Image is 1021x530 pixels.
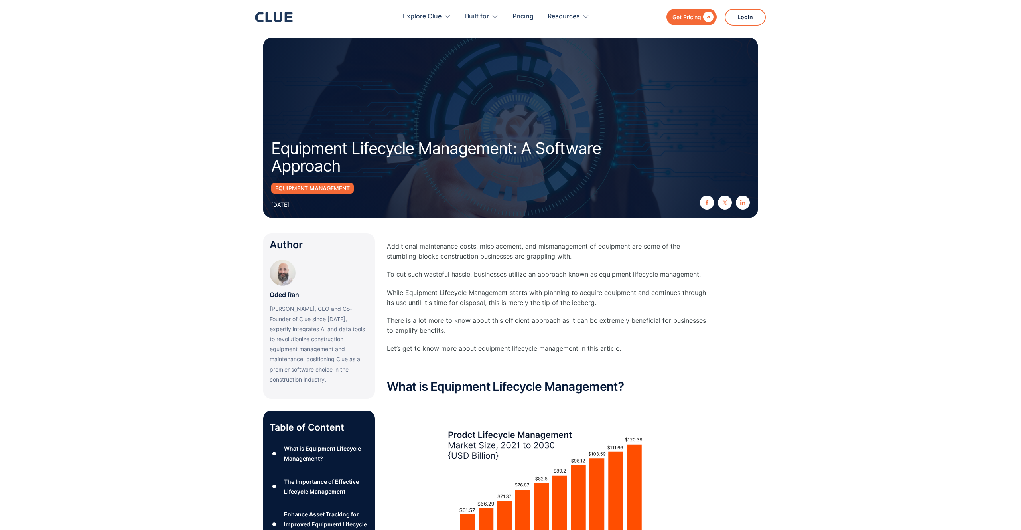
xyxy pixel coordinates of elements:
[387,241,706,261] p: Additional maintenance costs, misplacement, and mismanagement of equipment are some of the stumbl...
[284,477,369,496] div: The Importance of Effective Lifecycle Management
[403,4,442,29] div: Explore Clue
[725,9,766,26] a: Login
[270,443,369,463] a: ●What is Equipment Lifecycle Management?
[722,200,727,205] img: twitter X icon
[271,183,354,194] a: Equipment Management
[387,316,706,336] p: There is a lot more to know about this efficient approach as it can be extremely beneficial for b...
[270,290,299,300] p: Oded Ran
[704,200,710,205] img: facebook icon
[270,481,279,492] div: ●
[270,304,369,384] p: [PERSON_NAME], CEO and Co-Founder of Clue since [DATE], expertly integrates AI and data tools to ...
[740,200,745,205] img: linkedin icon
[465,4,489,29] div: Built for
[270,260,296,286] img: Oded Ran
[403,4,451,29] div: Explore Clue
[387,269,706,279] p: To cut such wasteful hassle, businesses utilize an approach known as equipment lifecycle management.
[270,448,279,460] div: ●
[512,4,534,29] a: Pricing
[387,380,706,393] h2: What is Equipment Lifecycle Management?
[548,4,580,29] div: Resources
[270,477,369,496] a: ●The Importance of Effective Lifecycle Management
[387,344,706,354] p: Let’s get to know more about equipment lifecycle management in this article.
[666,9,717,25] a: Get Pricing
[284,443,369,463] div: What is Equipment Lifecycle Management?
[270,421,369,434] p: Table of Content
[548,4,589,29] div: Resources
[465,4,499,29] div: Built for
[270,240,369,250] div: Author
[701,12,714,22] div: 
[672,12,701,22] div: Get Pricing
[387,288,706,308] p: While Equipment Lifecycle Management starts with planning to acquire equipment and continues thro...
[271,200,289,210] div: [DATE]
[387,362,706,372] p: ‍
[271,140,606,175] h1: Equipment Lifecycle Management: A Software Approach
